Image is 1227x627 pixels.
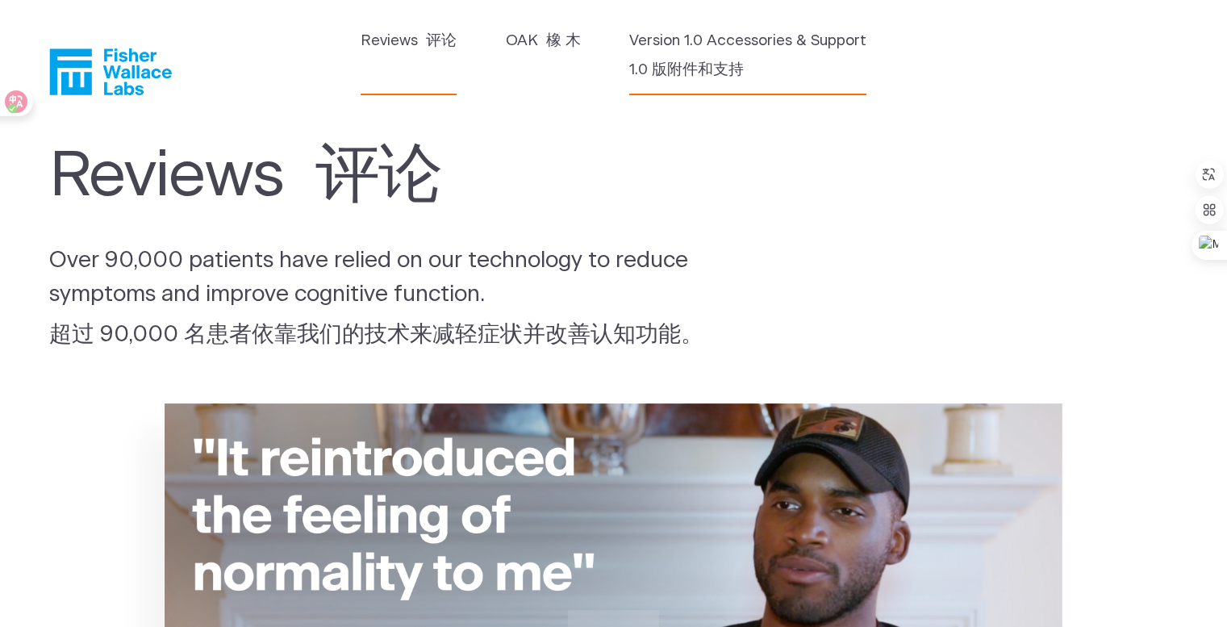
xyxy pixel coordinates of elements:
a: OAK 橡 木 [506,30,581,88]
font: 橡 木 [546,33,581,48]
font: 超过 90,000 名患者依靠我们的技术来减轻症状并改善认知功能。 [49,324,703,346]
font: 评论 [315,144,441,208]
font: 评论 [426,33,457,48]
a: Fisher Wallace [49,48,172,95]
h1: Reviews [49,140,720,214]
a: Reviews 评论 [361,30,457,88]
font: 1.0 版附件和支持 [629,62,744,77]
p: Over 90,000 patients have relied on our technology to reduce symptoms and improve cognitive funct... [49,245,754,358]
a: Version 1.0 Accessories & Support1.0 版附件和支持 [629,30,866,88]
